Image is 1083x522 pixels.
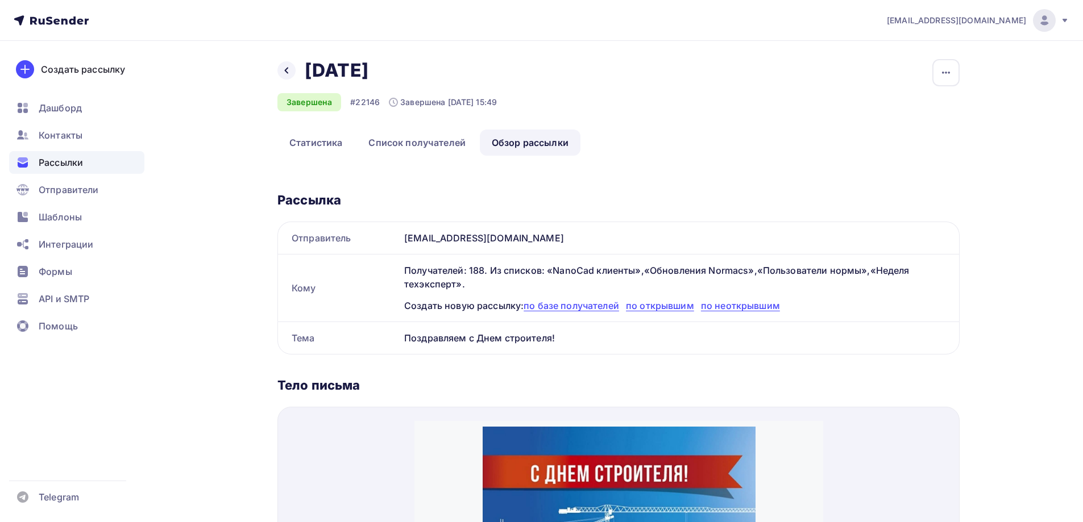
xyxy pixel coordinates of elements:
[39,490,79,504] span: Telegram
[404,264,945,291] div: Получателей: 188. Из списков: «NanoCad клиенты»,«Обновления Normacs»,«Пользователи нормы»,«Неделя...
[41,62,125,76] div: Создать рассылку
[39,319,78,333] span: Помощь
[524,300,619,311] span: по базе получателей
[94,363,315,383] span: [EMAIL_ADDRESS][DOMAIN_NAME]; [PHONE_NUMBER]
[9,151,144,174] a: Рассылки
[356,130,478,156] a: Список получателей
[887,9,1069,32] a: [EMAIL_ADDRESS][DOMAIN_NAME]
[9,206,144,228] a: Шаблоны
[404,299,945,312] div: Создать новую рассылку:
[9,260,144,283] a: Формы
[350,97,380,108] div: #22146
[39,156,83,169] span: Рассылки
[39,265,72,278] span: Формы
[9,124,144,147] a: Контакты
[86,408,322,428] span: Вы получили данную рассылку, так как являетесь клиентом или подписчиком ООО "БАЗИС ТРЕЙД".
[231,363,315,372] a: [URL][DOMAIN_NAME]
[480,130,580,156] a: Обзор рассылки
[278,322,400,354] div: Тема
[39,292,89,306] span: API и SMTP
[701,300,780,311] span: по неоткрывшим
[887,15,1026,26] span: [EMAIL_ADDRESS][DOMAIN_NAME]
[277,130,354,156] a: Статистика
[277,93,341,111] div: Завершена
[68,223,314,243] span: Поздравляем всех работников одной из самых важных отраслей с наступающим профессиональным праздни...
[39,237,93,251] span: Интеграции
[68,256,341,321] span: Вашими руками создается комфортная [DATE] для работы и отдыха, путешествий и развлечений: уютные ...
[68,201,128,210] span: Дорогие друзья!
[278,272,400,304] div: Кому
[626,300,694,311] span: по открывшим
[277,192,960,208] div: Рассылка
[389,97,497,108] div: Завершена [DATE] 15:49
[305,59,368,82] h2: [DATE]
[9,97,144,119] a: Дашборд
[142,352,267,361] span: © ООО "БАЗИС ТРЕЙД, 2023 год.
[39,210,82,224] span: Шаблоны
[9,178,144,201] a: Отправители
[278,222,400,254] div: Отправитель
[248,233,315,243] strong: Днем строителя!
[277,377,960,393] div: Тело письма
[39,183,99,197] span: Отправители
[163,385,246,394] span: Все права защищены.
[400,222,959,254] div: [EMAIL_ADDRESS][DOMAIN_NAME]
[400,322,959,354] div: Поздравляем с Днем строителя!
[39,101,82,115] span: Дашборд
[39,128,82,142] span: Контакты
